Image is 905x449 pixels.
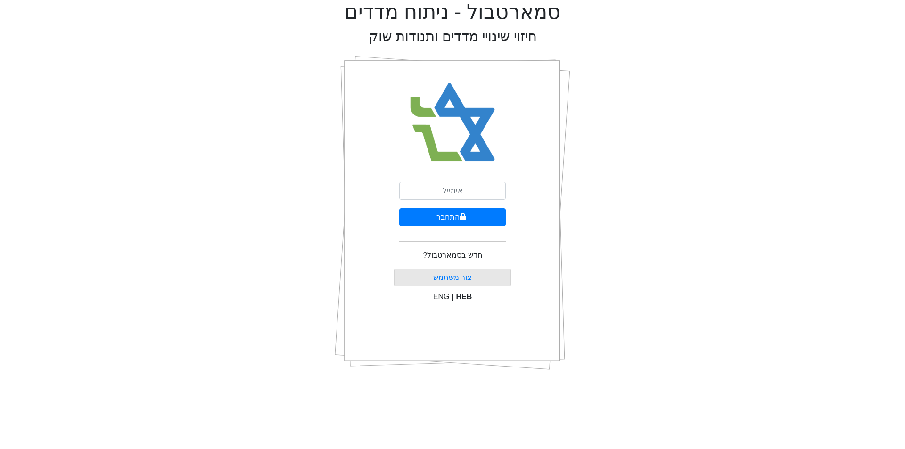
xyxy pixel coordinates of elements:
span: ENG [433,293,450,301]
span: HEB [456,293,472,301]
input: אימייל [399,182,506,200]
a: צור משתמש [433,273,472,281]
button: התחבר [399,208,506,226]
button: צור משתמש [394,269,511,286]
span: | [452,293,453,301]
h2: חיזוי שינויי מדדים ותנודות שוק [369,28,537,45]
p: חדש בסמארטבול? [423,250,482,261]
img: Smart Bull [402,71,504,174]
